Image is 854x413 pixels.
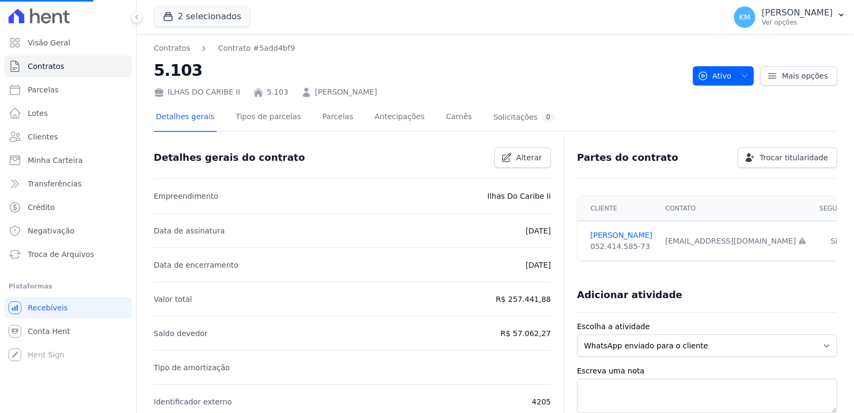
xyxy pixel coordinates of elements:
[154,43,295,54] nav: Breadcrumb
[526,259,551,271] p: [DATE]
[154,151,305,164] h3: Detalhes gerais do contrato
[4,173,132,194] a: Transferências
[4,56,132,77] a: Contratos
[154,6,250,27] button: 2 selecionados
[760,66,837,85] a: Mais opções
[28,178,82,189] span: Transferências
[28,61,64,72] span: Contratos
[739,13,750,21] span: KM
[516,152,542,163] span: Alterar
[154,87,240,98] div: ILHAS DO CARIBE II
[267,87,288,98] a: 5.103
[590,230,652,241] a: [PERSON_NAME]
[373,104,427,132] a: Antecipações
[154,395,232,408] p: Identificador externo
[444,104,474,132] a: Carnês
[698,66,732,85] span: Ativo
[577,151,678,164] h3: Partes do contrato
[578,196,659,221] th: Cliente
[665,236,806,247] div: [EMAIL_ADDRESS][DOMAIN_NAME]
[577,321,837,332] label: Escolha a atividade
[725,2,854,32] button: KM [PERSON_NAME] Ver opções
[496,293,551,306] p: R$ 257.441,88
[693,66,754,85] button: Ativo
[218,43,295,54] a: Contrato #5add4bf9
[28,302,68,313] span: Recebíveis
[760,152,828,163] span: Trocar titularidade
[9,280,128,293] div: Plataformas
[762,7,833,18] p: [PERSON_NAME]
[4,32,132,53] a: Visão Geral
[4,79,132,100] a: Parcelas
[320,104,355,132] a: Parcelas
[154,190,218,202] p: Empreendimento
[542,112,555,122] div: 0
[590,241,652,252] div: 052.414.585-73
[154,58,684,82] h2: 5.103
[493,112,555,122] div: Solicitações
[487,190,551,202] p: Ilhas Do Caribe Ii
[154,293,192,306] p: Valor total
[577,289,682,301] h3: Adicionar atividade
[28,131,58,142] span: Clientes
[154,224,225,237] p: Data de assinatura
[28,155,83,166] span: Minha Carteira
[315,87,377,98] a: [PERSON_NAME]
[4,321,132,342] a: Conta Hent
[494,147,551,168] a: Alterar
[154,361,230,374] p: Tipo de amortização
[4,103,132,124] a: Lotes
[501,327,551,340] p: R$ 57.062,27
[4,126,132,147] a: Clientes
[28,249,94,260] span: Troca de Arquivos
[4,220,132,241] a: Negativação
[28,84,59,95] span: Parcelas
[526,224,551,237] p: [DATE]
[154,43,684,54] nav: Breadcrumb
[154,327,208,340] p: Saldo devedor
[532,395,551,408] p: 4205
[577,365,837,377] label: Escreva uma nota
[659,196,813,221] th: Contato
[4,297,132,318] a: Recebíveis
[154,43,190,54] a: Contratos
[28,326,70,337] span: Conta Hent
[491,104,557,132] a: Solicitações0
[738,147,837,168] a: Trocar titularidade
[28,108,48,119] span: Lotes
[234,104,303,132] a: Tipos de parcelas
[28,225,75,236] span: Negativação
[4,244,132,265] a: Troca de Arquivos
[4,197,132,218] a: Crédito
[762,18,833,27] p: Ver opções
[4,150,132,171] a: Minha Carteira
[154,259,239,271] p: Data de encerramento
[28,37,70,48] span: Visão Geral
[782,71,828,81] span: Mais opções
[154,104,217,132] a: Detalhes gerais
[28,202,55,213] span: Crédito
